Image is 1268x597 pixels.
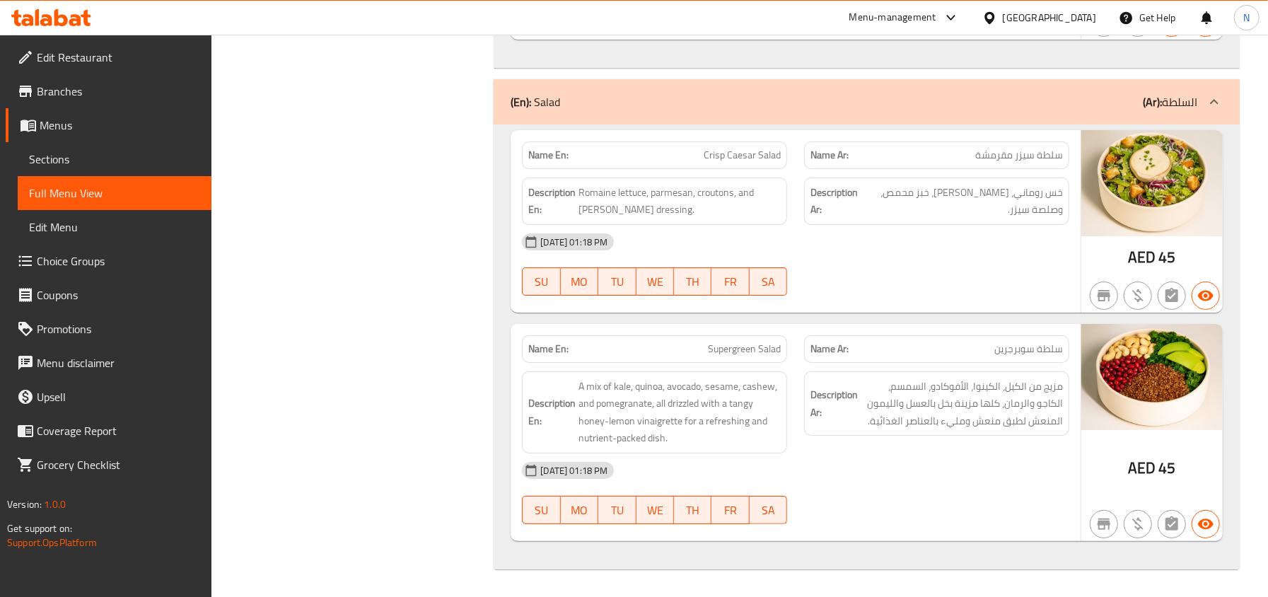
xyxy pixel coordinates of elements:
[711,267,749,296] button: FR
[29,185,200,202] span: Full Menu View
[6,380,211,414] a: Upsell
[755,272,781,292] span: SA
[7,533,97,552] a: Support.OpsPlatform
[37,320,200,337] span: Promotions
[6,414,211,448] a: Coverage Report
[810,386,858,421] strong: Description Ar:
[674,496,711,524] button: TH
[717,272,743,292] span: FR
[528,148,569,163] strong: Name En:
[1128,243,1156,271] span: AED
[528,395,576,429] strong: Description En:
[1192,510,1220,538] button: Available
[1128,454,1156,482] span: AED
[6,108,211,142] a: Menus
[37,49,200,66] span: Edit Restaurant
[37,286,200,303] span: Coupons
[1158,282,1186,310] button: Not has choices
[750,496,787,524] button: SA
[37,456,200,473] span: Grocery Checklist
[598,267,636,296] button: TU
[704,148,781,163] span: Crisp Caesar Salad
[864,184,1063,219] span: خس روماني، بارميزان، خبز محمص، وصلصة سيزر.
[810,342,849,357] strong: Name Ar:
[29,151,200,168] span: Sections
[7,519,72,538] span: Get support on:
[37,422,200,439] span: Coverage Report
[511,93,560,110] p: Salad
[511,91,531,112] b: (En):
[636,267,674,296] button: WE
[642,272,668,292] span: WE
[37,83,200,100] span: Branches
[604,272,630,292] span: TU
[1081,130,1223,236] img: Crisp_Caesar_Salad_638905345175363811.jpg
[37,253,200,269] span: Choice Groups
[522,496,560,524] button: SU
[1124,510,1152,538] button: Purchased item
[1003,10,1096,25] div: [GEOGRAPHIC_DATA]
[711,496,749,524] button: FR
[636,496,674,524] button: WE
[604,500,630,521] span: TU
[528,500,554,521] span: SU
[1081,324,1223,430] img: Supergreen_Salad638905345178899121.jpg
[40,117,200,134] span: Menus
[975,148,1063,163] span: سلطة سيزر مقرمشة
[994,342,1063,357] span: سلطة سوبرجرين
[1243,10,1250,25] span: N
[1124,282,1152,310] button: Purchased item
[1143,93,1197,110] p: السلطة
[6,448,211,482] a: Grocery Checklist
[578,184,781,219] span: Romaine lettuce, parmesan, croutons, and Caesar dressing.
[561,267,598,296] button: MO
[680,272,706,292] span: TH
[717,500,743,521] span: FR
[680,500,706,521] span: TH
[1159,243,1176,271] span: 45
[750,267,787,296] button: SA
[18,142,211,176] a: Sections
[1158,510,1186,538] button: Not has choices
[528,184,576,219] strong: Description En:
[6,346,211,380] a: Menu disclaimer
[535,236,613,249] span: [DATE] 01:18 PM
[566,272,593,292] span: MO
[674,267,711,296] button: TH
[708,342,781,357] span: Supergreen Salad
[810,148,849,163] strong: Name Ar:
[598,496,636,524] button: TU
[7,495,42,514] span: Version:
[1090,282,1118,310] button: Not branch specific item
[6,278,211,312] a: Coupons
[522,267,560,296] button: SU
[578,378,781,447] span: A mix of kale, quinoa, avocado, sesame, cashew, and pomegranate, all drizzled with a tangy honey-...
[29,219,200,236] span: Edit Menu
[1159,454,1176,482] span: 45
[642,500,668,521] span: WE
[494,79,1240,124] div: (En): Salad(Ar):السلطة
[1090,510,1118,538] button: Not branch specific item
[6,40,211,74] a: Edit Restaurant
[528,272,554,292] span: SU
[6,74,211,108] a: Branches
[18,176,211,210] a: Full Menu View
[37,354,200,371] span: Menu disclaimer
[18,210,211,244] a: Edit Menu
[6,244,211,278] a: Choice Groups
[755,500,781,521] span: SA
[810,184,861,219] strong: Description Ar:
[1192,282,1220,310] button: Available
[566,500,593,521] span: MO
[1143,91,1162,112] b: (Ar):
[849,9,936,26] div: Menu-management
[535,464,613,477] span: [DATE] 01:18 PM
[861,378,1063,430] span: مزيج من الكيل، الكينوا، الأفوكادو، السمسم، الكاجو والرمان، كلها مزينة بخل بالعسل والليمون المنعش ...
[44,495,66,514] span: 1.0.0
[6,312,211,346] a: Promotions
[561,496,598,524] button: MO
[528,342,569,357] strong: Name En:
[37,388,200,405] span: Upsell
